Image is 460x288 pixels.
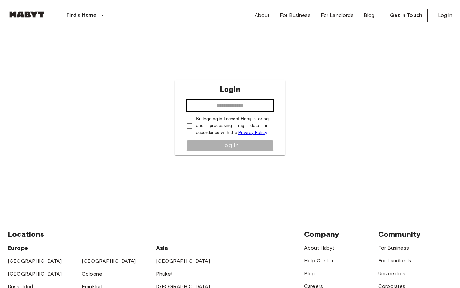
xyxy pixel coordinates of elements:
span: Europe [8,244,28,252]
a: Cologne [82,271,102,277]
img: Habyt [8,11,46,18]
span: Company [304,229,339,239]
p: By logging in I accept Habyt storing and processing my data in accordance with the [196,116,269,136]
a: Phuket [156,271,173,277]
a: Blog [364,12,375,19]
a: About [255,12,270,19]
a: Privacy Policy [238,130,267,135]
span: Locations [8,229,44,239]
p: Find a Home [66,12,96,19]
span: Asia [156,244,168,252]
a: Log in [438,12,452,19]
a: Blog [304,270,315,276]
a: [GEOGRAPHIC_DATA] [82,258,136,264]
a: [GEOGRAPHIC_DATA] [156,258,210,264]
a: [GEOGRAPHIC_DATA] [8,271,62,277]
a: [GEOGRAPHIC_DATA] [8,258,62,264]
a: For Business [280,12,310,19]
a: Help Center [304,258,333,264]
a: About Habyt [304,245,334,251]
a: Universities [378,270,405,276]
a: Get in Touch [385,9,428,22]
a: For Landlords [321,12,354,19]
a: For Landlords [378,258,411,264]
p: Login [220,84,240,95]
span: Community [378,229,421,239]
a: For Business [378,245,409,251]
